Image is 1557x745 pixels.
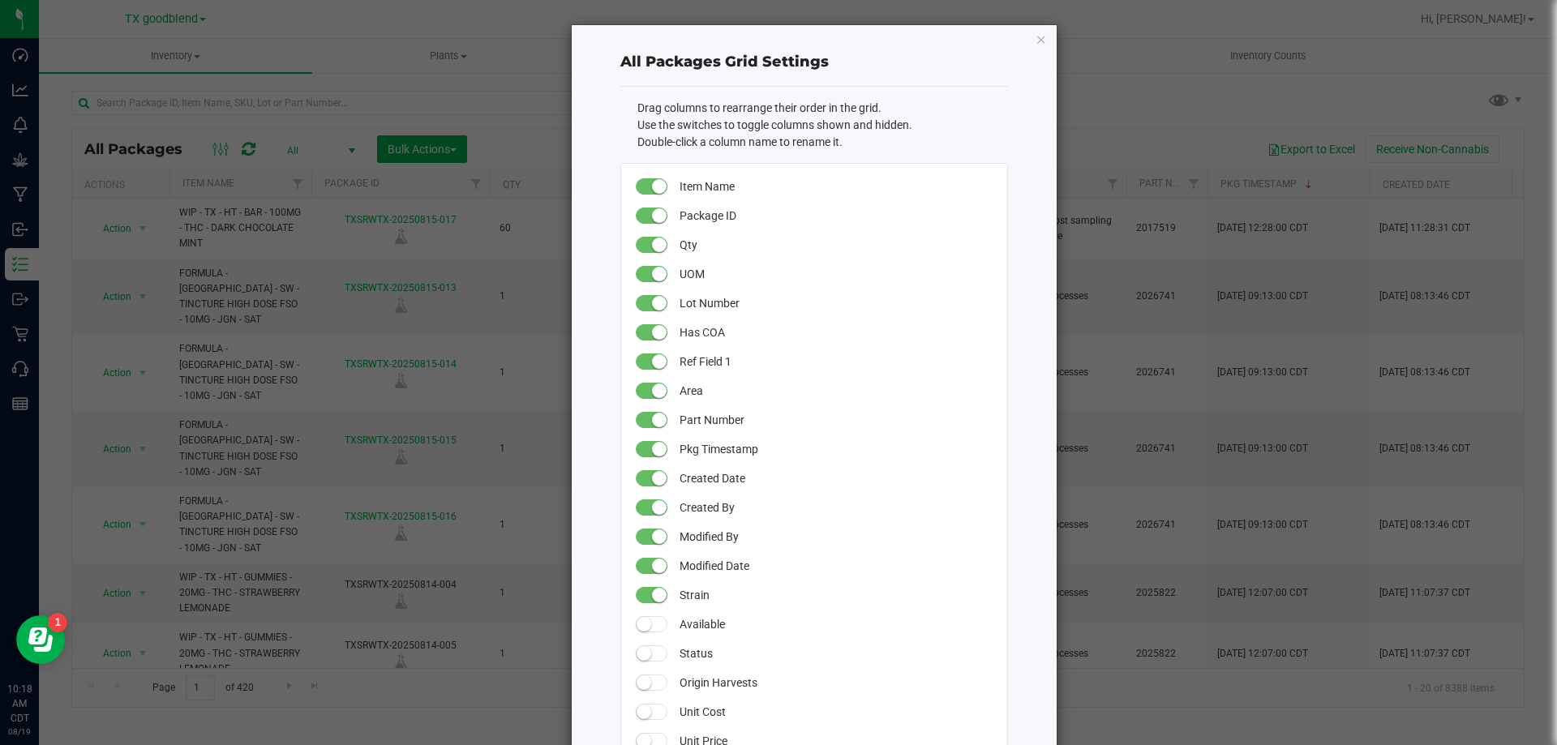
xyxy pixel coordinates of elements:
span: Area [680,376,990,405]
span: Pkg Timestamp [680,435,990,464]
li: Use the switches to toggle columns shown and hidden. [637,117,1008,134]
li: Drag columns to rearrange their order in the grid. [637,100,1008,117]
span: Part Number [680,405,990,435]
span: Strain [680,580,990,610]
span: Qty [680,230,990,259]
span: Package ID [680,201,990,230]
span: Item Name [680,172,990,201]
span: Has COA [680,318,990,347]
iframe: Resource center [16,615,65,664]
span: Lot Number [680,289,990,318]
span: Status [680,639,990,668]
span: Created By [680,493,990,522]
span: Modified By [680,522,990,551]
div: All Packages Grid Settings [620,51,1008,73]
span: Ref Field 1 [680,347,990,376]
iframe: Resource center unread badge [48,613,67,632]
span: Origin Harvests [680,668,990,697]
li: Double-click a column name to rename it. [637,134,1008,151]
span: UOM [680,259,990,289]
span: Modified Date [680,551,990,580]
span: Created Date [680,464,990,493]
span: Unit Cost [680,697,990,726]
span: Available [680,610,990,639]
